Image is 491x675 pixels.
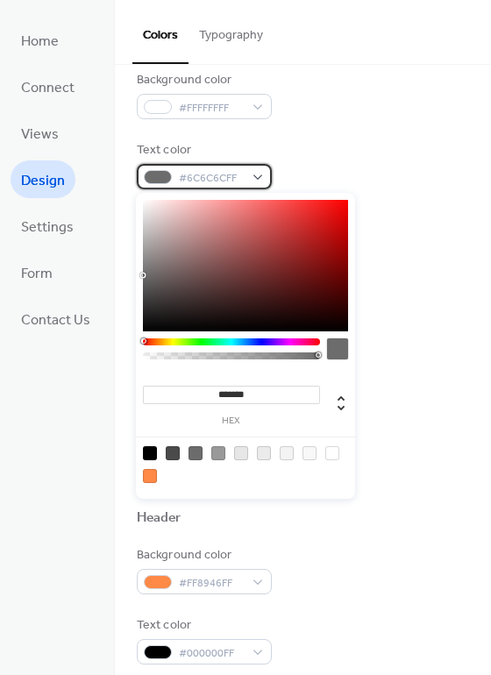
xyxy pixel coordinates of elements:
div: rgb(255, 137, 70) [143,469,157,483]
a: Home [11,21,69,59]
span: #FF8946FF [179,574,244,593]
span: Form [21,260,53,288]
div: Background color [137,546,268,565]
div: rgb(231, 231, 231) [234,446,248,460]
a: Views [11,114,69,152]
span: #FFFFFFFF [179,99,244,117]
a: Contact Us [11,300,101,337]
div: rgb(235, 235, 235) [257,446,271,460]
div: rgb(255, 255, 255) [325,446,339,460]
div: rgb(243, 243, 243) [280,446,294,460]
div: rgb(74, 74, 74) [166,446,180,460]
span: Home [21,28,59,55]
span: #000000FF [179,644,244,663]
div: Text color [137,141,268,160]
span: Contact Us [21,307,90,334]
div: rgb(0, 0, 0) [143,446,157,460]
span: Design [21,167,65,195]
span: Settings [21,214,74,241]
span: Connect [21,75,75,102]
div: Text color [137,616,268,635]
div: Background color [137,71,268,89]
span: Views [21,121,59,148]
a: Settings [11,207,84,245]
a: Design [11,160,75,198]
a: Form [11,253,63,291]
div: rgb(248, 248, 248) [302,446,317,460]
a: Connect [11,67,85,105]
label: hex [143,416,320,426]
div: rgb(153, 153, 153) [211,446,225,460]
span: #6C6C6CFF [179,169,244,188]
div: Header [137,509,181,528]
div: rgb(108, 108, 108) [189,446,203,460]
